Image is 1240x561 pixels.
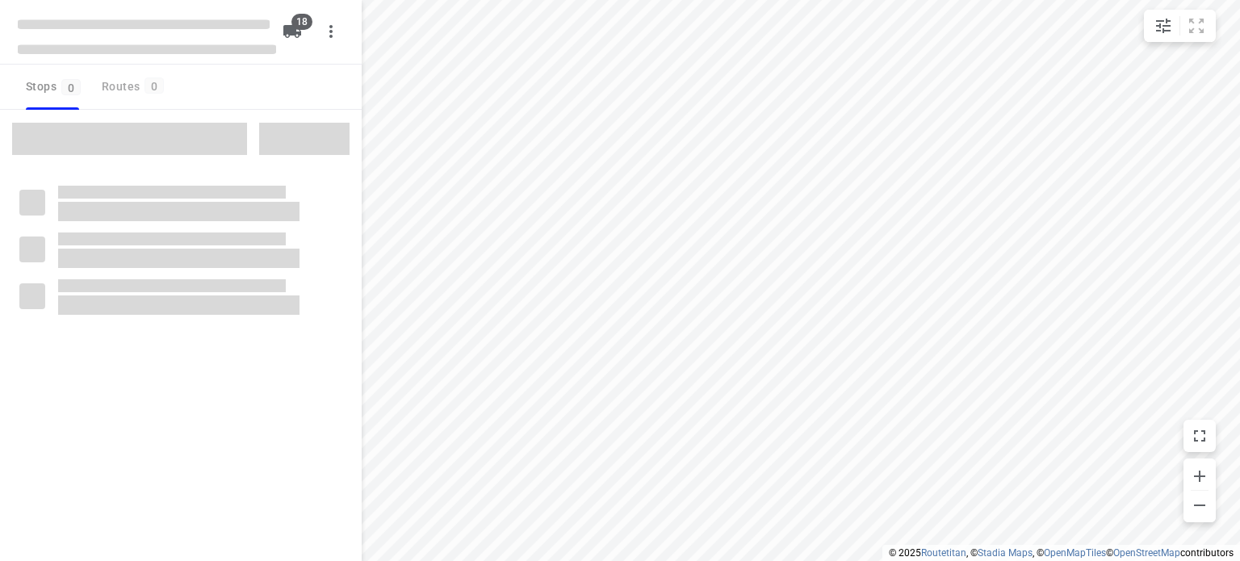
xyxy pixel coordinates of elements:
[1144,10,1216,42] div: small contained button group
[978,547,1033,559] a: Stadia Maps
[1113,547,1180,559] a: OpenStreetMap
[889,547,1234,559] li: © 2025 , © , © © contributors
[921,547,966,559] a: Routetitan
[1044,547,1106,559] a: OpenMapTiles
[1147,10,1179,42] button: Map settings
